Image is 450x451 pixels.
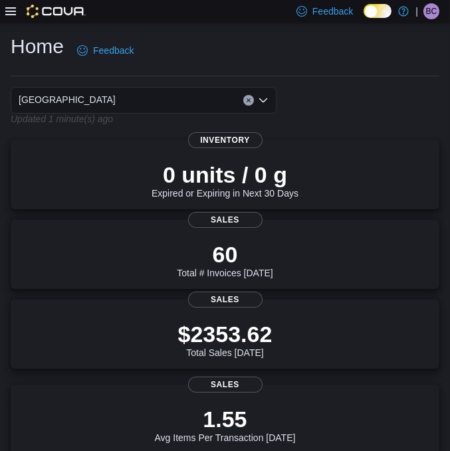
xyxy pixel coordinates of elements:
button: Clear input [243,95,254,106]
div: Avg Items Per Transaction [DATE] [155,406,296,443]
p: 0 units / 0 g [152,161,298,188]
span: Sales [188,377,263,393]
a: Feedback [72,37,139,64]
input: Dark Mode [364,4,392,18]
img: Cova [27,5,86,18]
span: Dark Mode [364,18,364,19]
button: Open list of options [258,95,269,106]
div: Expired or Expiring in Next 30 Days [152,161,298,199]
p: | [415,3,418,19]
span: [GEOGRAPHIC_DATA] [19,92,116,108]
span: Sales [188,212,263,228]
p: $2353.62 [178,321,273,347]
span: Sales [188,292,263,308]
div: Brandan Chant [423,3,439,19]
p: 60 [177,241,273,268]
h1: Home [11,33,64,60]
div: Total # Invoices [DATE] [177,241,273,278]
span: Inventory [188,132,263,148]
span: Feedback [312,5,353,18]
span: Feedback [93,44,134,57]
p: 1.55 [155,406,296,432]
span: BC [426,3,437,19]
div: Total Sales [DATE] [178,321,273,358]
p: Updated 1 minute(s) ago [11,114,113,124]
